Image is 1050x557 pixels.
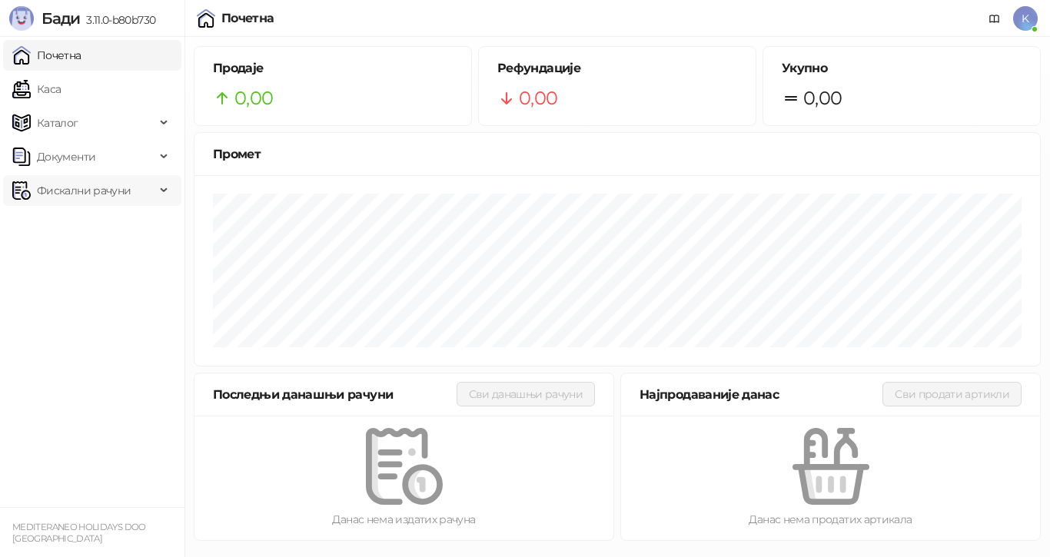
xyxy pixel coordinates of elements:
[640,385,882,404] div: Најпродаваније данас
[12,522,146,544] small: MEDITERANEO HOLIDAYS DOO [GEOGRAPHIC_DATA]
[213,144,1022,164] div: Промет
[982,6,1007,31] a: Документација
[213,59,453,78] h5: Продаје
[37,108,78,138] span: Каталог
[782,59,1022,78] h5: Укупно
[497,59,737,78] h5: Рефундације
[234,84,273,113] span: 0,00
[9,6,34,31] img: Logo
[37,141,95,172] span: Документи
[12,40,81,71] a: Почетна
[37,175,131,206] span: Фискални рачуни
[213,385,457,404] div: Последњи данашњи рачуни
[803,84,842,113] span: 0,00
[80,13,155,27] span: 3.11.0-b80b730
[646,511,1015,528] div: Данас нема продатих артикала
[42,9,80,28] span: Бади
[221,12,274,25] div: Почетна
[1013,6,1038,31] span: K
[457,382,595,406] button: Сви данашњи рачуни
[219,511,589,528] div: Данас нема издатих рачуна
[12,74,61,104] a: Каса
[519,84,557,113] span: 0,00
[882,382,1022,406] button: Сви продати артикли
